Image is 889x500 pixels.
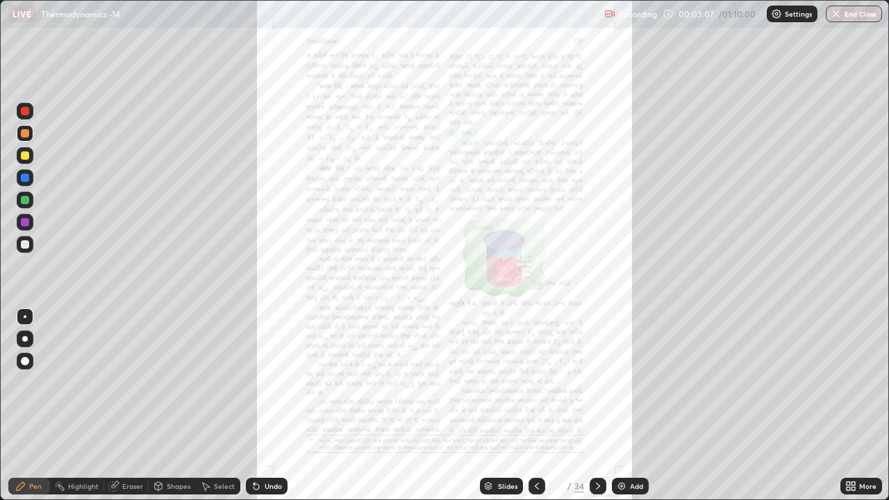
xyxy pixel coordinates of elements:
div: Highlight [68,483,99,490]
div: / [567,482,572,490]
div: Add [630,483,643,490]
div: Slides [498,483,517,490]
div: Undo [265,483,282,490]
div: 34 [574,480,584,492]
img: end-class-cross [831,8,842,19]
div: More [859,483,876,490]
div: Pen [29,483,42,490]
div: Shapes [167,483,190,490]
div: Eraser [122,483,143,490]
p: Settings [785,10,812,17]
div: 6 [551,482,565,490]
button: End Class [826,6,882,22]
p: LIVE [13,8,31,19]
img: add-slide-button [616,481,627,492]
div: Select [214,483,235,490]
p: Thermodynamics -14 [41,8,120,19]
img: recording.375f2c34.svg [604,8,615,19]
img: class-settings-icons [771,8,782,19]
p: Recording [618,9,657,19]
